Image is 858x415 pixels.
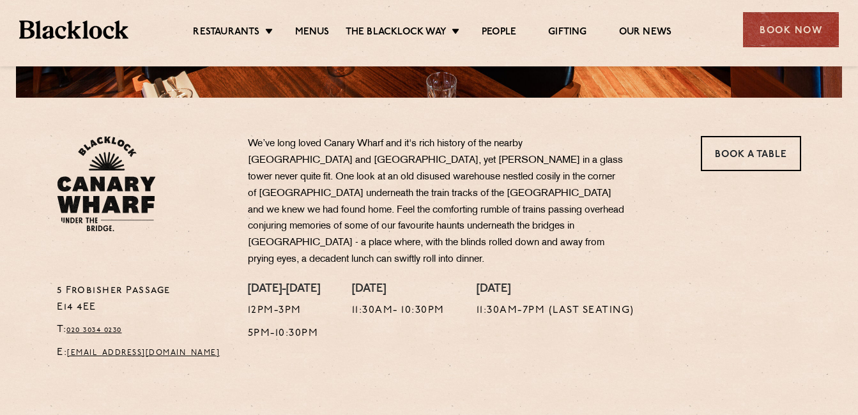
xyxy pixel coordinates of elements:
a: Our News [619,26,672,40]
a: The Blacklock Way [346,26,447,40]
h4: [DATE] [477,283,634,297]
h4: [DATE]-[DATE] [248,283,320,297]
a: Restaurants [193,26,259,40]
a: Book a Table [701,136,801,171]
p: E: [57,345,229,361]
img: BL_CW_Logo_Website.svg [57,136,156,232]
a: People [482,26,516,40]
img: BL_Textured_Logo-footer-cropped.svg [19,20,128,39]
a: Gifting [548,26,586,40]
p: 5pm-10:30pm [248,326,320,342]
a: [EMAIL_ADDRESS][DOMAIN_NAME] [67,349,220,357]
h4: [DATE] [352,283,445,297]
p: 5 Frobisher Passage E14 4EE [57,283,229,316]
div: Book Now [743,12,839,47]
p: T: [57,322,229,338]
p: 11:30am-7pm (Last Seating) [477,303,634,319]
a: Menus [295,26,330,40]
p: We’ve long loved Canary Wharf and it's rich history of the nearby [GEOGRAPHIC_DATA] and [GEOGRAPH... [248,136,625,268]
p: 12pm-3pm [248,303,320,319]
a: 020 3034 0230 [66,326,122,334]
p: 11:30am- 10:30pm [352,303,445,319]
